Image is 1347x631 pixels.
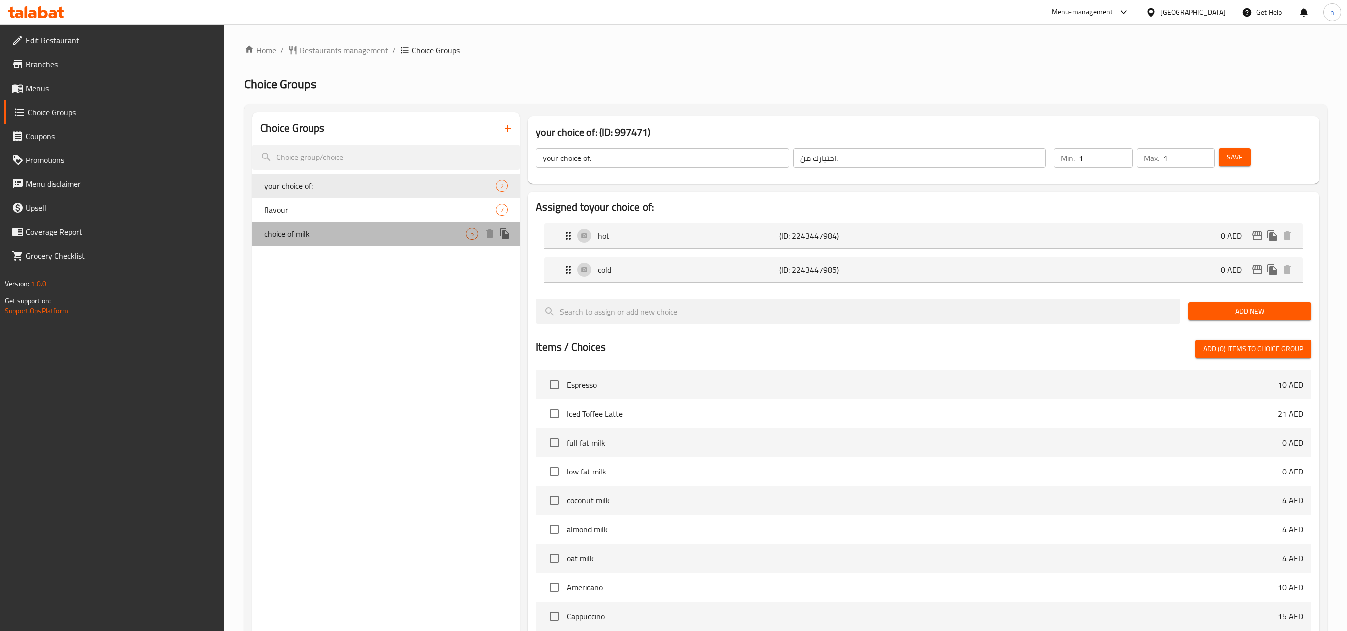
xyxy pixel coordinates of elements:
[1160,7,1226,18] div: [GEOGRAPHIC_DATA]
[1227,151,1243,163] span: Save
[1250,228,1265,243] button: edit
[567,408,1278,420] span: Iced Toffee Latte
[544,403,565,424] span: Select choice
[779,230,900,242] p: (ID: 2243447984)
[412,44,460,56] span: Choice Groups
[1265,262,1280,277] button: duplicate
[1221,264,1250,276] p: 0 AED
[26,178,217,190] span: Menu disclaimer
[26,34,217,46] span: Edit Restaurant
[466,229,478,239] span: 5
[567,494,1282,506] span: coconut milk
[1282,523,1303,535] p: 4 AED
[544,519,565,540] span: Select choice
[252,174,520,198] div: your choice of:2
[280,44,284,56] li: /
[567,552,1282,564] span: oat milk
[496,180,508,192] div: Choices
[544,490,565,511] span: Select choice
[496,181,507,191] span: 2
[4,52,225,76] a: Branches
[28,106,217,118] span: Choice Groups
[536,200,1311,215] h2: Assigned to your choice of:
[544,432,565,453] span: Select choice
[536,340,606,355] h2: Items / Choices
[1144,152,1159,164] p: Max:
[567,437,1282,449] span: full fat milk
[1278,581,1303,593] p: 10 AED
[4,100,225,124] a: Choice Groups
[544,548,565,569] span: Select choice
[544,461,565,482] span: Select choice
[567,523,1282,535] span: almond milk
[252,198,520,222] div: flavour7
[5,277,29,290] span: Version:
[1280,262,1295,277] button: delete
[1188,302,1311,320] button: Add New
[466,228,478,240] div: Choices
[1278,408,1303,420] p: 21 AED
[4,76,225,100] a: Menus
[544,606,565,627] span: Select choice
[31,277,46,290] span: 1.0.0
[4,148,225,172] a: Promotions
[544,257,1303,282] div: Expand
[252,145,520,170] input: search
[497,226,512,241] button: duplicate
[4,220,225,244] a: Coverage Report
[5,294,51,307] span: Get support on:
[1221,230,1250,242] p: 0 AED
[482,226,497,241] button: delete
[536,299,1180,324] input: search
[1282,437,1303,449] p: 0 AED
[779,264,900,276] p: (ID: 2243447985)
[544,223,1303,248] div: Expand
[26,58,217,70] span: Branches
[1052,6,1113,18] div: Menu-management
[4,172,225,196] a: Menu disclaimer
[496,204,508,216] div: Choices
[264,180,496,192] span: your choice of:
[4,196,225,220] a: Upsell
[392,44,396,56] li: /
[496,205,507,215] span: 7
[567,466,1282,477] span: low fat milk
[260,121,324,136] h2: Choice Groups
[536,253,1311,287] li: Expand
[26,154,217,166] span: Promotions
[4,28,225,52] a: Edit Restaurant
[1282,552,1303,564] p: 4 AED
[26,250,217,262] span: Grocery Checklist
[244,44,276,56] a: Home
[288,44,388,56] a: Restaurants management
[1282,494,1303,506] p: 4 AED
[1250,262,1265,277] button: edit
[1278,379,1303,391] p: 10 AED
[26,202,217,214] span: Upsell
[26,82,217,94] span: Menus
[1278,610,1303,622] p: 15 AED
[1280,228,1295,243] button: delete
[536,124,1311,140] h3: your choice of: (ID: 997471)
[252,222,520,246] div: choice of milk5deleteduplicate
[4,244,225,268] a: Grocery Checklist
[1061,152,1075,164] p: Min:
[567,581,1278,593] span: Americano
[1265,228,1280,243] button: duplicate
[264,228,466,240] span: choice of milk
[26,130,217,142] span: Coupons
[567,379,1278,391] span: Espresso
[1195,340,1311,358] button: Add (0) items to choice group
[544,577,565,598] span: Select choice
[1219,148,1251,166] button: Save
[1282,466,1303,477] p: 0 AED
[244,44,1327,56] nav: breadcrumb
[26,226,217,238] span: Coverage Report
[264,204,496,216] span: flavour
[1203,343,1303,355] span: Add (0) items to choice group
[598,264,779,276] p: cold
[244,73,316,95] span: Choice Groups
[4,124,225,148] a: Coupons
[544,374,565,395] span: Select choice
[1196,305,1303,317] span: Add New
